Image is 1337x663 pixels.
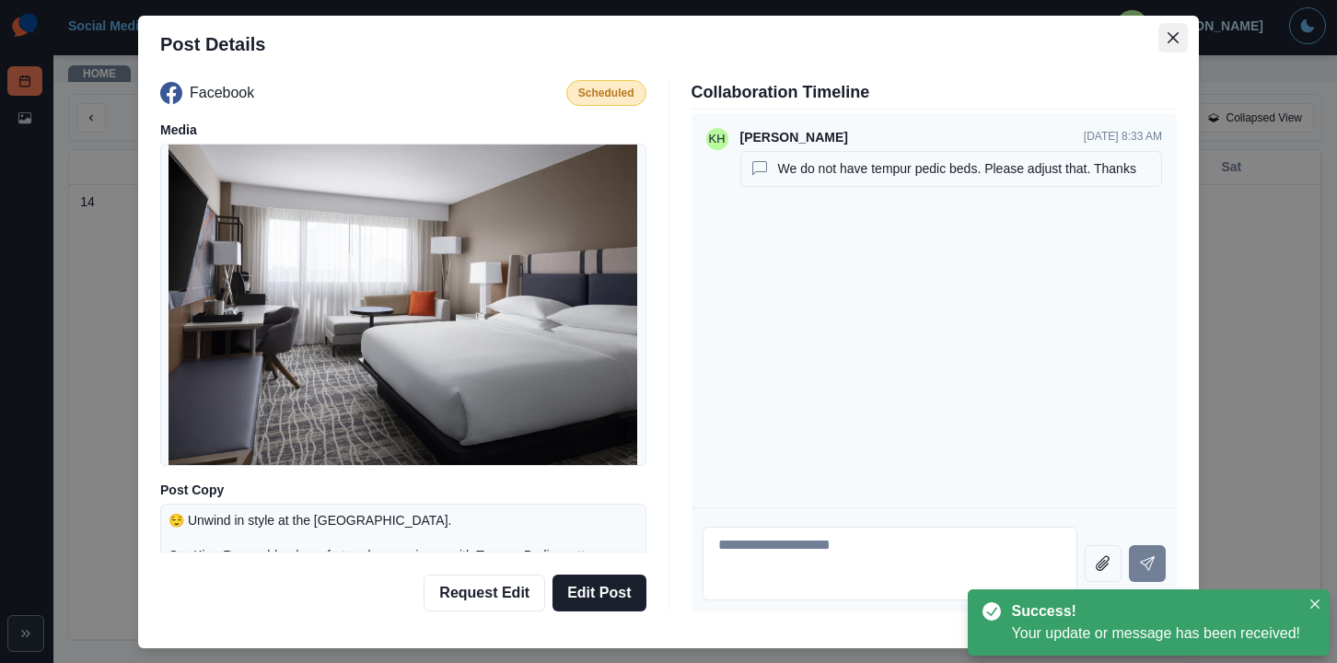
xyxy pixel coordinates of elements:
button: Edit Post [552,575,645,611]
header: Post Details [138,16,1199,73]
p: Media [160,121,646,140]
p: Collaboration Timeline [692,80,1178,105]
button: Send message [1129,545,1166,582]
button: Close [1158,23,1188,52]
img: d0byb0x3eageal7mimpk [169,144,637,466]
p: [PERSON_NAME] [740,128,848,147]
p: [DATE] 8:33 AM [1084,128,1162,147]
div: Success! [1012,600,1293,622]
button: Close [1304,593,1326,615]
button: Request Edit [424,575,545,611]
div: Karen Hamilton [709,124,726,154]
button: Attach file [1085,545,1122,582]
p: 😌 Unwind in style at the [GEOGRAPHIC_DATA]. Our King Rooms blend comfort and convenience with Tem... [169,512,638,654]
p: Facebook [190,82,254,104]
p: We do not have tempur pedic beds. Please adjust that. Thanks [778,159,1154,179]
p: Scheduled [578,85,634,101]
div: Your update or message has been received! [1012,622,1300,645]
p: Post Copy [160,481,646,500]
